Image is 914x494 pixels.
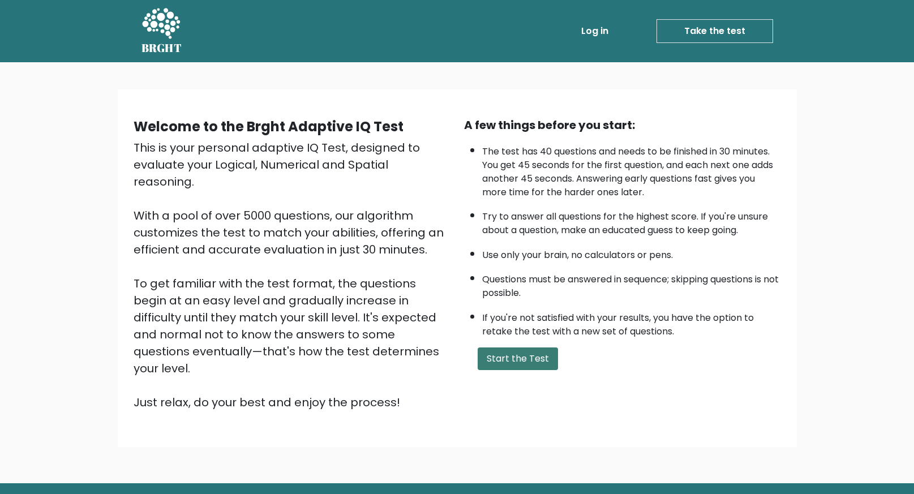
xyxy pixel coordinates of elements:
[482,306,781,338] li: If you're not satisfied with your results, you have the option to retake the test with a new set ...
[141,5,182,58] a: BRGHT
[482,139,781,199] li: The test has 40 questions and needs to be finished in 30 minutes. You get 45 seconds for the firs...
[577,20,613,42] a: Log in
[141,41,182,55] h5: BRGHT
[478,347,558,370] button: Start the Test
[656,19,773,43] a: Take the test
[482,267,781,300] li: Questions must be answered in sequence; skipping questions is not possible.
[134,117,404,136] b: Welcome to the Brght Adaptive IQ Test
[482,243,781,262] li: Use only your brain, no calculators or pens.
[464,117,781,134] div: A few things before you start:
[482,204,781,237] li: Try to answer all questions for the highest score. If you're unsure about a question, make an edu...
[134,139,450,411] div: This is your personal adaptive IQ Test, designed to evaluate your Logical, Numerical and Spatial ...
